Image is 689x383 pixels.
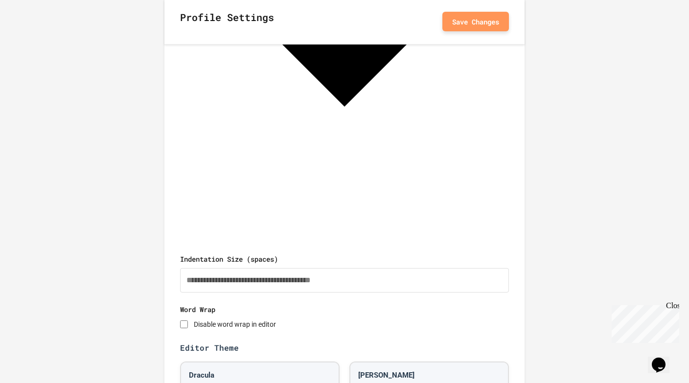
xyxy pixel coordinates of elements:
[648,344,679,373] iframe: chat widget
[180,10,274,34] h2: Profile Settings
[194,320,276,328] label: Disable word wrap in editor
[180,342,509,354] label: Editor Theme
[4,4,68,62] div: Chat with us now!Close
[180,254,509,264] label: Indentation Size (spaces)
[442,12,509,31] button: Save Changes
[180,304,509,315] label: Word Wrap
[608,301,679,343] iframe: chat widget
